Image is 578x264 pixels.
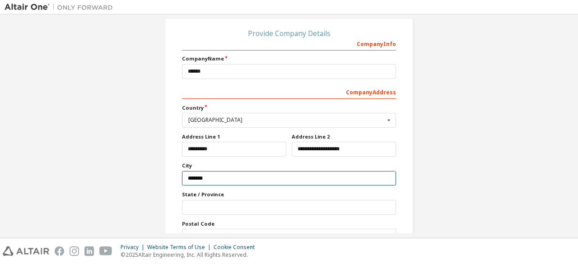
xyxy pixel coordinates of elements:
img: facebook.svg [55,246,64,256]
img: altair_logo.svg [3,246,49,256]
img: instagram.svg [70,246,79,256]
div: Website Terms of Use [147,244,214,251]
div: Provide Company Details [182,31,396,36]
p: © 2025 Altair Engineering, Inc. All Rights Reserved. [121,251,260,259]
img: youtube.svg [99,246,112,256]
label: Company Name [182,55,396,62]
div: Company Address [182,84,396,99]
label: Postal Code [182,220,396,227]
label: Address Line 1 [182,133,286,140]
label: Address Line 2 [292,133,396,140]
div: Cookie Consent [214,244,260,251]
div: Company Info [182,36,396,51]
img: linkedin.svg [84,246,94,256]
label: State / Province [182,191,396,198]
img: Altair One [5,3,117,12]
div: [GEOGRAPHIC_DATA] [188,117,385,123]
div: Privacy [121,244,147,251]
label: Country [182,104,396,111]
label: City [182,162,396,169]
